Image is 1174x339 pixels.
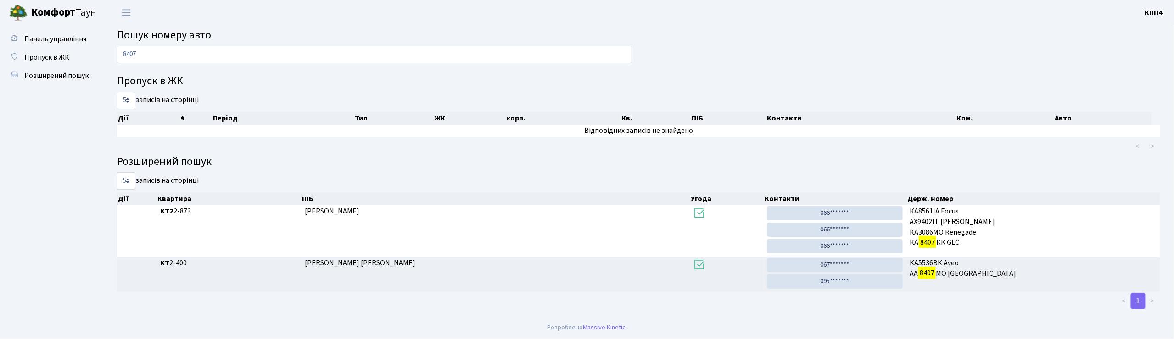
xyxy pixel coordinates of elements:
[117,172,199,190] label: записів на сторінці
[305,258,415,268] span: [PERSON_NAME] [PERSON_NAME]
[31,5,75,20] b: Комфорт
[117,92,199,109] label: записів на сторінці
[766,112,956,125] th: Контакти
[621,112,691,125] th: Кв.
[117,192,157,205] th: Дії
[5,30,96,48] a: Панель управління
[1131,293,1146,309] a: 1
[433,112,505,125] th: ЖК
[305,206,359,216] span: [PERSON_NAME]
[9,4,28,22] img: logo.png
[547,323,627,333] div: Розроблено .
[31,5,96,21] span: Таун
[690,192,764,205] th: Угода
[180,112,212,125] th: #
[5,66,96,85] a: Розширений пошук
[764,192,906,205] th: Контакти
[906,192,1160,205] th: Держ. номер
[157,192,302,205] th: Квартира
[24,52,69,62] span: Пропуск в ЖК
[24,71,89,81] span: Розширений пошук
[117,27,211,43] span: Пошук номеру авто
[910,258,1157,279] span: КА5536ВК Aveo AA MO [GEOGRAPHIC_DATA]
[117,125,1160,137] td: Відповідних записів не знайдено
[160,206,297,217] span: 2-873
[919,236,936,249] mark: 8407
[117,92,135,109] select: записів на сторінці
[583,323,626,332] a: Massive Kinetic
[212,112,354,125] th: Період
[918,267,936,279] mark: 8407
[956,112,1054,125] th: Ком.
[1054,112,1151,125] th: Авто
[160,258,297,268] span: 2-400
[301,192,690,205] th: ПІБ
[1145,7,1163,18] a: КПП4
[910,206,1157,248] span: КА8561ІА Focus АХ9402ІТ [PERSON_NAME] КА3086МО Renegade КА КК GLC
[117,112,180,125] th: Дії
[24,34,86,44] span: Панель управління
[160,258,169,268] b: КТ
[354,112,433,125] th: Тип
[117,75,1160,88] h4: Пропуск в ЖК
[505,112,621,125] th: корп.
[117,46,632,63] input: Пошук
[160,206,173,216] b: КТ2
[117,172,135,190] select: записів на сторінці
[115,5,138,20] button: Переключити навігацію
[5,48,96,66] a: Пропуск в ЖК
[117,155,1160,169] h4: Розширений пошук
[1145,8,1163,18] b: КПП4
[691,112,766,125] th: ПІБ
